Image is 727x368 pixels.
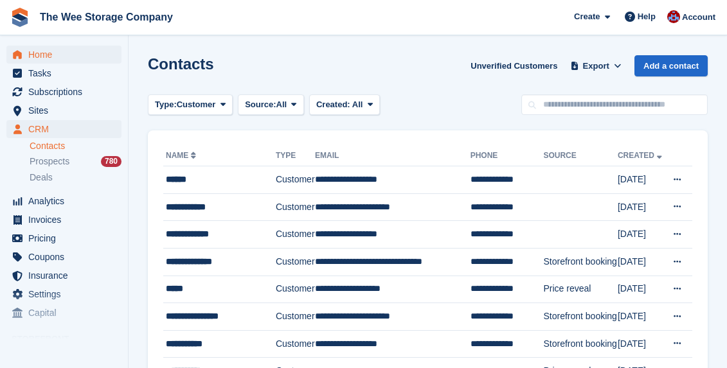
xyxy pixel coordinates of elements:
[618,166,665,194] td: [DATE]
[543,248,617,276] td: Storefront booking
[245,98,276,111] span: Source:
[543,330,617,358] td: Storefront booking
[28,248,105,266] span: Coupons
[155,98,177,111] span: Type:
[276,193,315,221] td: Customer
[315,146,471,166] th: Email
[276,330,315,358] td: Customer
[148,94,233,116] button: Type: Customer
[6,46,121,64] a: menu
[618,193,665,221] td: [DATE]
[30,140,121,152] a: Contacts
[574,10,600,23] span: Create
[6,64,121,82] a: menu
[30,171,121,184] a: Deals
[618,221,665,249] td: [DATE]
[148,55,214,73] h1: Contacts
[101,156,121,167] div: 780
[35,6,178,28] a: The Wee Storage Company
[276,146,315,166] th: Type
[309,94,380,116] button: Created: All
[6,101,121,119] a: menu
[682,11,715,24] span: Account
[6,211,121,229] a: menu
[352,100,363,109] span: All
[6,285,121,303] a: menu
[6,120,121,138] a: menu
[276,221,315,249] td: Customer
[638,10,656,23] span: Help
[30,171,53,184] span: Deals
[28,229,105,247] span: Pricing
[166,151,199,160] a: Name
[28,192,105,210] span: Analytics
[6,267,121,285] a: menu
[618,248,665,276] td: [DATE]
[618,276,665,303] td: [DATE]
[28,211,105,229] span: Invoices
[618,151,665,160] a: Created
[28,101,105,119] span: Sites
[465,55,562,76] a: Unverified Customers
[28,267,105,285] span: Insurance
[276,166,315,194] td: Customer
[6,248,121,266] a: menu
[30,155,121,168] a: Prospects 780
[634,55,708,76] a: Add a contact
[276,303,315,331] td: Customer
[10,8,30,27] img: stora-icon-8386f47178a22dfd0bd8f6a31ec36ba5ce8667c1dd55bd0f319d3a0aa187defe.svg
[618,330,665,358] td: [DATE]
[316,100,350,109] span: Created:
[276,248,315,276] td: Customer
[618,303,665,331] td: [DATE]
[276,276,315,303] td: Customer
[238,94,304,116] button: Source: All
[28,46,105,64] span: Home
[28,83,105,101] span: Subscriptions
[543,146,617,166] th: Source
[6,229,121,247] a: menu
[568,55,624,76] button: Export
[28,64,105,82] span: Tasks
[471,146,544,166] th: Phone
[30,155,69,168] span: Prospects
[12,333,128,346] span: Storefront
[543,276,617,303] td: Price reveal
[276,98,287,111] span: All
[28,304,105,322] span: Capital
[543,303,617,331] td: Storefront booking
[6,83,121,101] a: menu
[177,98,216,111] span: Customer
[28,285,105,303] span: Settings
[667,10,680,23] img: Scott Ritchie
[6,192,121,210] a: menu
[6,304,121,322] a: menu
[28,120,105,138] span: CRM
[583,60,609,73] span: Export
